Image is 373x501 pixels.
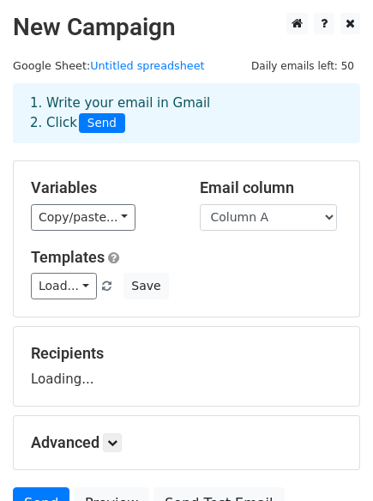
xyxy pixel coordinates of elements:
a: Untitled spreadsheet [90,59,204,72]
h2: New Campaign [13,13,360,42]
a: Daily emails left: 50 [245,59,360,72]
h5: Recipients [31,344,342,363]
button: Save [123,273,168,299]
h5: Variables [31,178,174,197]
span: Daily emails left: 50 [245,57,360,75]
h5: Email column [200,178,343,197]
a: Copy/paste... [31,204,135,231]
small: Google Sheet: [13,59,205,72]
a: Templates [31,248,105,266]
div: Loading... [31,344,342,389]
h5: Advanced [31,433,342,452]
span: Send [79,113,125,134]
a: Load... [31,273,97,299]
div: 1. Write your email in Gmail 2. Click [17,94,356,133]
